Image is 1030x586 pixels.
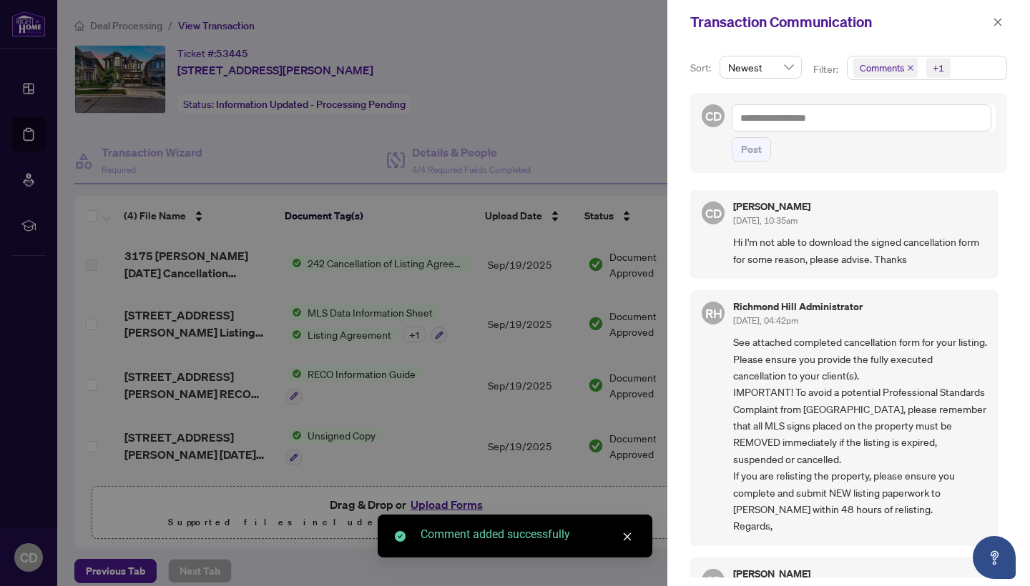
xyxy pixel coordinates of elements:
span: CD [705,204,722,223]
span: check-circle [395,531,406,542]
span: Comments [860,61,904,75]
span: See attached completed cancellation form for your listing. Please ensure you provide the fully ex... [733,334,987,535]
span: [DATE], 04:42pm [733,315,798,326]
span: [DATE], 10:35am [733,215,798,226]
span: Comments [853,58,918,78]
button: Open asap [973,536,1016,579]
span: close [993,17,1003,27]
p: Sort: [690,60,714,76]
h5: [PERSON_NAME] [733,569,810,579]
span: close [907,64,914,71]
p: Filter: [813,61,840,77]
div: +1 [933,61,944,75]
button: Post [732,137,771,162]
div: Comment added successfully [421,526,635,543]
span: close [622,532,632,542]
div: Transaction Communication [690,11,989,33]
h5: [PERSON_NAME] [733,202,810,212]
a: Close [619,529,635,545]
span: CD [705,106,722,126]
span: Newest [728,56,793,78]
span: Hi I'm not able to download the signed cancellation form for some reason, please advise. Thanks [733,234,987,267]
h5: Richmond Hill Administrator [733,302,863,312]
span: RH [705,304,722,323]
